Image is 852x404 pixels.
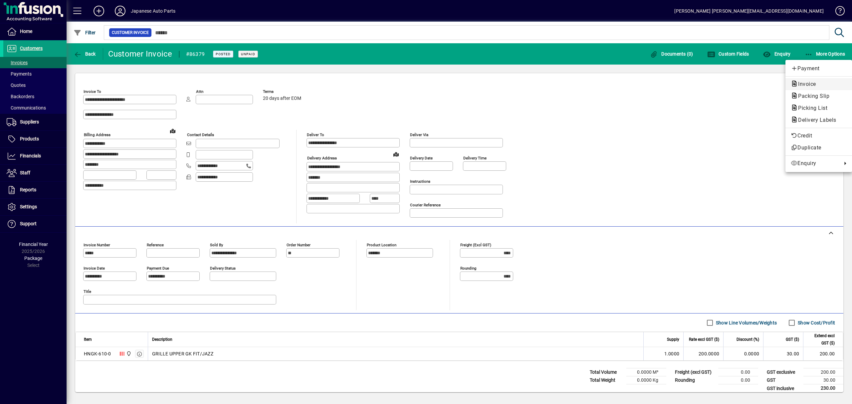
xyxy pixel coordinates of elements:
[791,117,840,123] span: Delivery Labels
[791,144,847,152] span: Duplicate
[791,105,831,111] span: Picking List
[791,81,819,87] span: Invoice
[791,65,847,73] span: Payment
[791,132,847,140] span: Credit
[785,63,852,75] button: Add customer payment
[791,159,839,167] span: Enquiry
[791,93,833,99] span: Packing Slip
